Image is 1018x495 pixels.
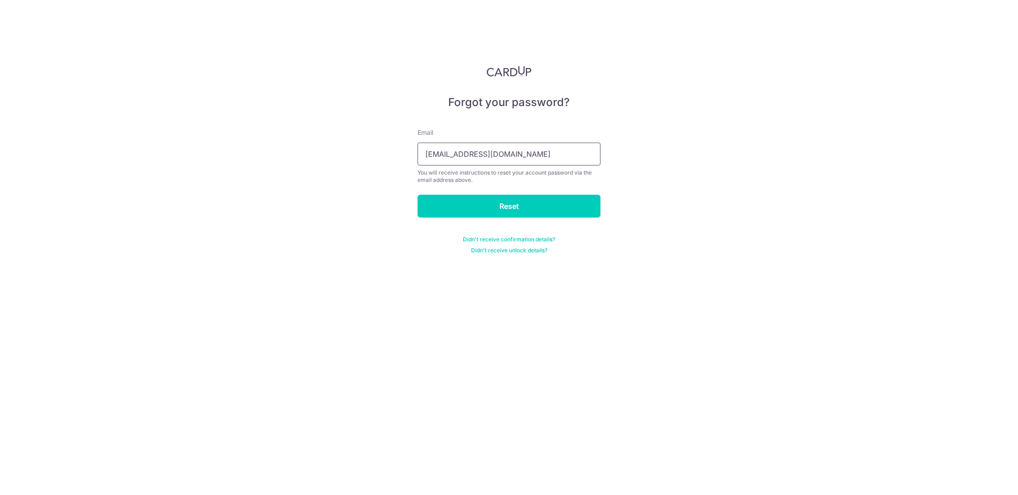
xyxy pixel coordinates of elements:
[418,143,600,165] input: Enter your Email
[418,195,600,218] input: Reset
[418,128,433,137] label: Email
[418,169,600,184] div: You will receive instructions to reset your account password via the email address above.
[463,236,555,243] a: Didn't receive confirmation details?
[487,66,531,77] img: CardUp Logo
[471,247,547,254] a: Didn't receive unlock details?
[418,95,600,110] h5: Forgot your password?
